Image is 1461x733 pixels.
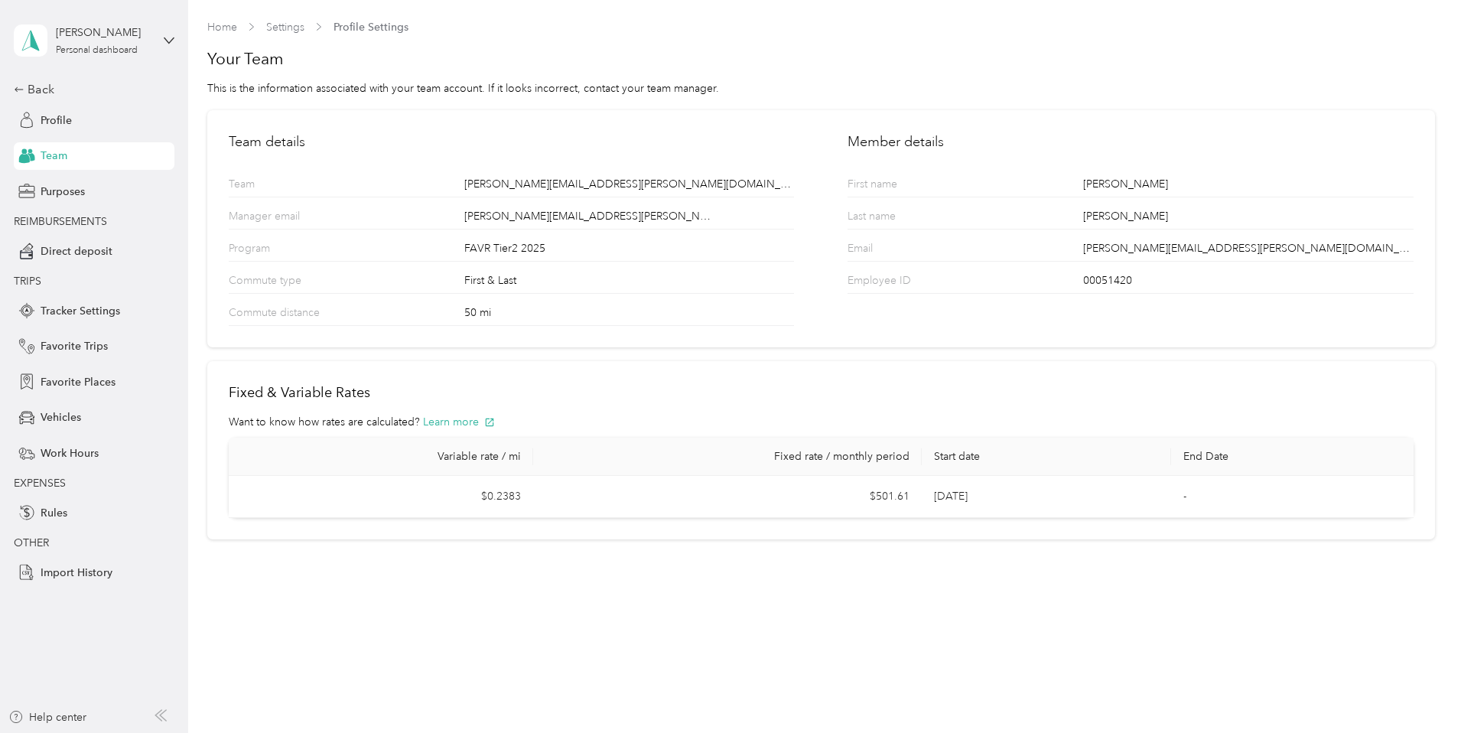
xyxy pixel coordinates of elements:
[266,21,304,34] a: Settings
[229,438,534,476] th: Variable rate / mi
[229,240,347,261] p: Program
[229,132,794,152] h2: Team details
[41,338,108,354] span: Favorite Trips
[207,21,237,34] a: Home
[464,176,794,197] div: [PERSON_NAME][EMAIL_ADDRESS][PERSON_NAME][DOMAIN_NAME]
[229,305,347,325] p: Commute distance
[229,476,534,518] td: $0.2383
[1083,272,1413,293] div: 00051420
[464,272,794,293] div: First & Last
[848,240,965,261] p: Email
[848,176,965,197] p: First name
[14,477,66,490] span: EXPENSES
[56,46,138,55] div: Personal dashboard
[464,240,794,261] div: FAVR Tier2 2025
[14,536,49,549] span: OTHER
[41,374,116,390] span: Favorite Places
[229,414,1414,430] div: Want to know how rates are calculated?
[533,438,921,476] th: Fixed rate / monthly period
[848,132,1413,152] h2: Member details
[464,305,794,325] div: 50 mi
[1171,476,1420,518] td: -
[1171,438,1420,476] th: End Date
[14,275,41,288] span: TRIPS
[229,272,347,293] p: Commute type
[229,208,347,229] p: Manager email
[41,184,85,200] span: Purposes
[1083,240,1413,261] div: [PERSON_NAME][EMAIL_ADDRESS][PERSON_NAME][DOMAIN_NAME]
[56,24,151,41] div: [PERSON_NAME]
[41,409,81,425] span: Vehicles
[41,148,67,164] span: Team
[41,112,72,129] span: Profile
[922,438,1171,476] th: Start date
[41,505,67,521] span: Rules
[207,48,1435,70] h1: Your Team
[41,243,112,259] span: Direct deposit
[229,176,347,197] p: Team
[229,383,1414,403] h2: Fixed & Variable Rates
[14,80,167,99] div: Back
[922,476,1171,518] td: [DATE]
[334,19,408,35] span: Profile Settings
[8,709,86,725] button: Help center
[41,303,120,319] span: Tracker Settings
[848,208,965,229] p: Last name
[207,80,1435,96] div: This is the information associated with your team account. If it looks incorrect, contact your te...
[848,272,965,293] p: Employee ID
[41,565,112,581] span: Import History
[464,208,711,224] span: [PERSON_NAME][EMAIL_ADDRESS][PERSON_NAME][DOMAIN_NAME]
[14,215,107,228] span: REIMBURSEMENTS
[1375,647,1461,733] iframe: Everlance-gr Chat Button Frame
[533,476,921,518] td: $501.61
[1083,208,1413,229] div: [PERSON_NAME]
[423,414,495,430] button: Learn more
[1083,176,1413,197] div: [PERSON_NAME]
[41,445,99,461] span: Work Hours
